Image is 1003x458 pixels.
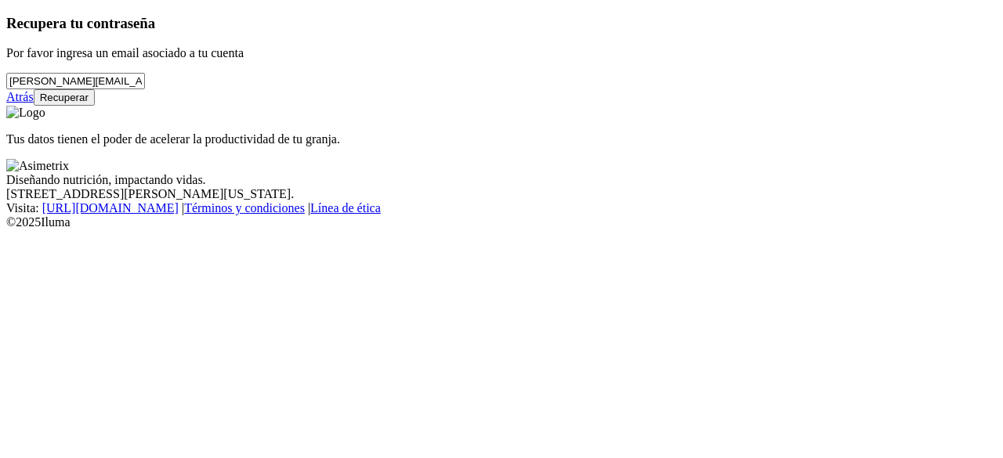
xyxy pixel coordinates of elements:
[6,201,997,215] div: Visita : | |
[6,46,997,60] p: Por favor ingresa un email asociado a tu cuenta
[34,89,95,106] button: Recuperar
[6,73,145,89] input: Tu correo
[184,201,305,215] a: Términos y condiciones
[6,132,997,146] p: Tus datos tienen el poder de acelerar la productividad de tu granja.
[6,90,34,103] a: Atrás
[6,215,997,229] div: © 2025 Iluma
[6,173,997,187] div: Diseñando nutrición, impactando vidas.
[6,106,45,120] img: Logo
[6,159,69,173] img: Asimetrix
[310,201,381,215] a: Línea de ética
[6,15,997,32] h3: Recupera tu contraseña
[6,187,997,201] div: [STREET_ADDRESS][PERSON_NAME][US_STATE].
[42,201,179,215] a: [URL][DOMAIN_NAME]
